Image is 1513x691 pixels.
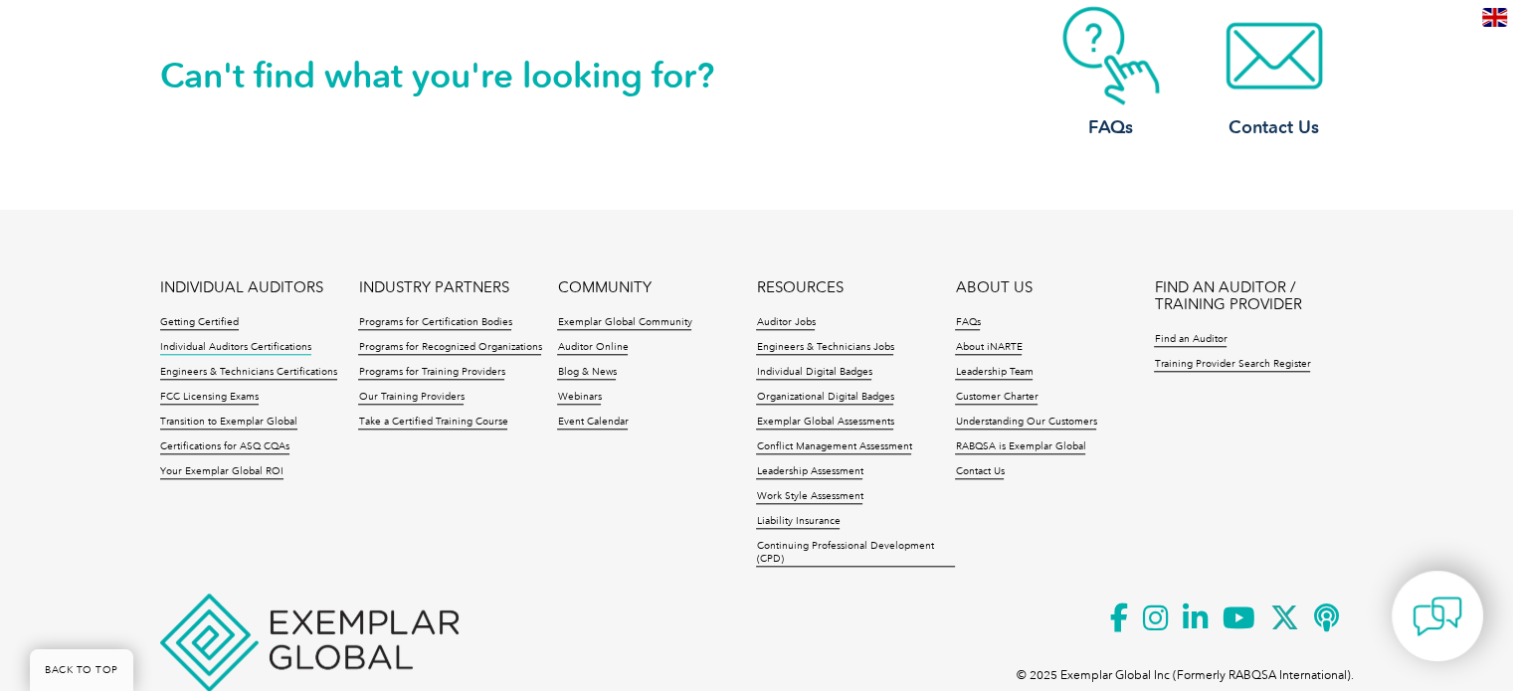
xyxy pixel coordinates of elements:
[1154,333,1227,347] a: Find an Auditor
[557,341,628,355] a: Auditor Online
[160,391,259,405] a: FCC Licensing Exams
[756,490,862,504] a: Work Style Assessment
[955,366,1033,380] a: Leadership Team
[160,279,323,296] a: INDIVIDUAL AUDITORS
[756,391,893,405] a: Organizational Digital Badges
[160,440,289,454] a: Certifications for ASQ CQAs
[955,440,1085,454] a: RABQSA is Exemplar Global
[756,316,815,330] a: Auditor Jobs
[1017,664,1354,686] p: © 2025 Exemplar Global Inc (Formerly RABQSA International).
[955,391,1038,405] a: Customer Charter
[557,416,628,430] a: Event Calendar
[1413,592,1462,641] img: contact-chat.png
[1195,6,1354,105] img: contact-email.webp
[1032,115,1191,140] h3: FAQs
[1032,6,1191,105] img: contact-faq.webp
[557,391,601,405] a: Webinars
[756,416,893,430] a: Exemplar Global Assessments
[955,341,1022,355] a: About iNARTE
[1154,358,1310,372] a: Training Provider Search Register
[756,366,871,380] a: Individual Digital Badges
[955,465,1004,479] a: Contact Us
[30,649,133,691] a: BACK TO TOP
[160,416,297,430] a: Transition to Exemplar Global
[160,465,284,479] a: Your Exemplar Global ROI
[756,341,893,355] a: Engineers & Technicians Jobs
[160,366,337,380] a: Engineers & Technicians Certifications
[955,316,980,330] a: FAQs
[1032,6,1191,140] a: FAQs
[955,416,1096,430] a: Understanding Our Customers
[756,515,840,529] a: Liability Insurance
[160,316,239,330] a: Getting Certified
[358,341,541,355] a: Programs for Recognized Organizations
[1154,279,1353,313] a: FIND AN AUDITOR / TRAINING PROVIDER
[756,540,955,567] a: Continuing Professional Development (CPD)
[358,279,508,296] a: INDUSTRY PARTNERS
[557,366,616,380] a: Blog & News
[358,416,507,430] a: Take a Certified Training Course
[1195,115,1354,140] h3: Contact Us
[160,341,311,355] a: Individual Auditors Certifications
[756,465,862,479] a: Leadership Assessment
[358,366,504,380] a: Programs for Training Providers
[955,279,1032,296] a: ABOUT US
[160,594,459,691] img: Exemplar Global
[557,316,691,330] a: Exemplar Global Community
[756,279,843,296] a: RESOURCES
[358,391,464,405] a: Our Training Providers
[1482,8,1507,27] img: en
[358,316,511,330] a: Programs for Certification Bodies
[557,279,651,296] a: COMMUNITY
[756,440,911,454] a: Conflict Management Assessment
[160,60,757,91] h2: Can't find what you're looking for?
[1195,6,1354,140] a: Contact Us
